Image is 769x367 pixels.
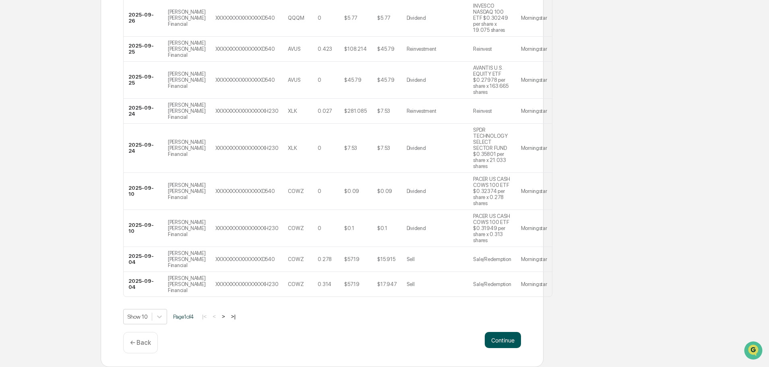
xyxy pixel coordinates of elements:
[168,40,206,58] div: [PERSON_NAME] [PERSON_NAME] Financial
[58,102,65,109] div: 🗄️
[137,64,147,74] button: Start new chat
[288,281,304,287] div: COWZ
[318,77,321,83] div: 0
[168,139,206,157] div: [PERSON_NAME] [PERSON_NAME] Financial
[407,108,436,114] div: Reinvestment
[377,145,390,151] div: $7.53
[200,313,209,320] button: |<
[318,188,321,194] div: 0
[318,15,321,21] div: 0
[377,225,387,231] div: $0.1
[288,145,297,151] div: XLK
[288,77,300,83] div: AVUS
[124,124,163,173] td: 2025-09-24
[344,145,357,151] div: $7.53
[473,256,511,262] div: Sale/Redemption
[5,114,54,128] a: 🔎Data Lookup
[516,99,552,124] td: Morningstar
[8,118,14,124] div: 🔎
[124,62,163,99] td: 2025-09-25
[318,108,332,114] div: 0.027
[407,145,426,151] div: Dividend
[318,281,331,287] div: 0.314
[124,37,163,62] td: 2025-09-25
[288,225,304,231] div: COWZ
[743,340,765,362] iframe: Open customer support
[407,225,426,231] div: Dividend
[407,281,415,287] div: Sell
[516,37,552,62] td: Morningstar
[211,99,283,124] td: XXXXXXXXXXXXXXXXH230
[473,65,511,95] div: AVANTIS U.S. EQUITY ETF $0.27978 per share x 163.665 shares
[344,15,358,21] div: $5.77
[407,15,426,21] div: Dividend
[168,182,206,200] div: [PERSON_NAME] [PERSON_NAME] Financial
[27,62,132,70] div: Start new chat
[407,46,436,52] div: Reinvestment
[168,71,206,89] div: [PERSON_NAME] [PERSON_NAME] Financial
[211,62,283,99] td: XXXXXXXXXXXXXXXD540
[516,62,552,99] td: Morningstar
[377,77,394,83] div: $45.79
[168,250,206,268] div: [PERSON_NAME] [PERSON_NAME] Financial
[124,272,163,297] td: 2025-09-04
[473,281,511,287] div: Sale/Redemption
[211,124,283,173] td: XXXXXXXXXXXXXXXXH230
[485,332,521,348] button: Continue
[516,210,552,247] td: Morningstar
[8,17,147,30] p: How can we help?
[344,256,359,262] div: $57.19
[318,256,332,262] div: 0.278
[8,62,23,76] img: 1746055101610-c473b297-6a78-478c-a979-82029cc54cd1
[288,15,304,21] div: QQQM
[377,15,391,21] div: $5.77
[57,136,97,143] a: Powered byPylon
[211,173,283,210] td: XXXXXXXXXXXXXXXD540
[473,3,511,33] div: INVESCO NASDAQ 100 ETF $0.30249 per share x 19.075 shares
[516,173,552,210] td: Morningstar
[55,98,103,113] a: 🗄️Attestations
[407,77,426,83] div: Dividend
[473,108,492,114] div: Reinvest
[5,98,55,113] a: 🖐️Preclearance
[318,46,332,52] div: 0.423
[377,108,390,114] div: $7.53
[168,9,206,27] div: [PERSON_NAME] [PERSON_NAME] Financial
[211,247,283,272] td: XXXXXXXXXXXXXXXD540
[288,256,304,262] div: COWZ
[318,145,321,151] div: 0
[168,275,206,293] div: [PERSON_NAME] [PERSON_NAME] Financial
[516,247,552,272] td: Morningstar
[173,313,194,320] span: Page 1 of 4
[16,102,52,110] span: Preclearance
[377,188,392,194] div: $0.09
[66,102,100,110] span: Attestations
[516,124,552,173] td: Morningstar
[27,70,102,76] div: We're available if you need us!
[407,256,415,262] div: Sell
[288,46,300,52] div: AVUS
[16,117,51,125] span: Data Lookup
[344,225,354,231] div: $0.1
[124,247,163,272] td: 2025-09-04
[407,188,426,194] div: Dividend
[516,272,552,297] td: Morningstar
[377,281,397,287] div: $17.947
[344,188,359,194] div: $0.09
[124,173,163,210] td: 2025-09-10
[219,313,227,320] button: >
[473,46,492,52] div: Reinvest
[211,37,283,62] td: XXXXXXXXXXXXXXXD540
[168,102,206,120] div: [PERSON_NAME] [PERSON_NAME] Financial
[473,176,511,206] div: PACER US CASH COWS 100 ETF $0.32374 per share x 0.278 shares
[288,108,297,114] div: XLK
[318,225,321,231] div: 0
[229,313,238,320] button: >|
[344,77,361,83] div: $45.79
[124,99,163,124] td: 2025-09-24
[210,313,218,320] button: <
[80,137,97,143] span: Pylon
[377,256,395,262] div: $15.915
